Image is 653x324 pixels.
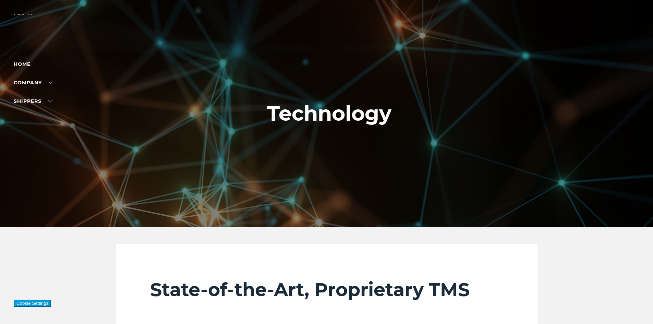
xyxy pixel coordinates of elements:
[14,80,53,86] a: Company
[14,300,51,307] button: Cookie Settings
[301,14,352,44] img: kbx logo
[150,278,503,301] h2: State-of-the-Art, Proprietary TMS
[14,61,31,67] a: Home
[14,98,52,104] a: SHIPPERS
[14,14,41,24] div: Log in
[267,102,391,125] h1: Technology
